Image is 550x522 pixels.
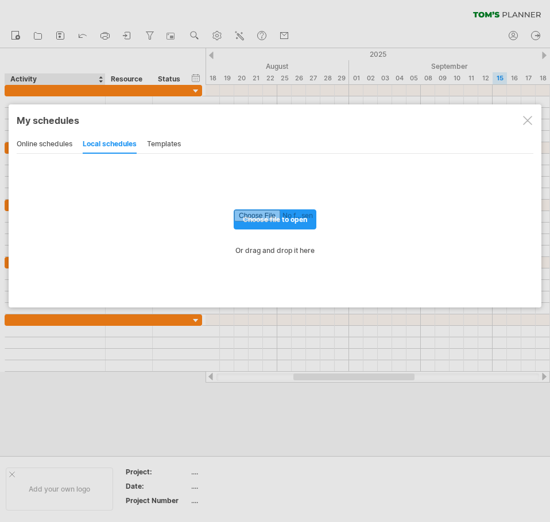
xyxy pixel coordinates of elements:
[234,209,316,229] a: choose file to open
[147,135,181,154] div: templates
[17,246,533,255] div: Or drag and drop it here
[17,135,72,154] div: online schedules
[243,215,307,224] span: choose file to open
[17,115,533,126] div: My schedules
[83,135,137,154] div: local schedules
